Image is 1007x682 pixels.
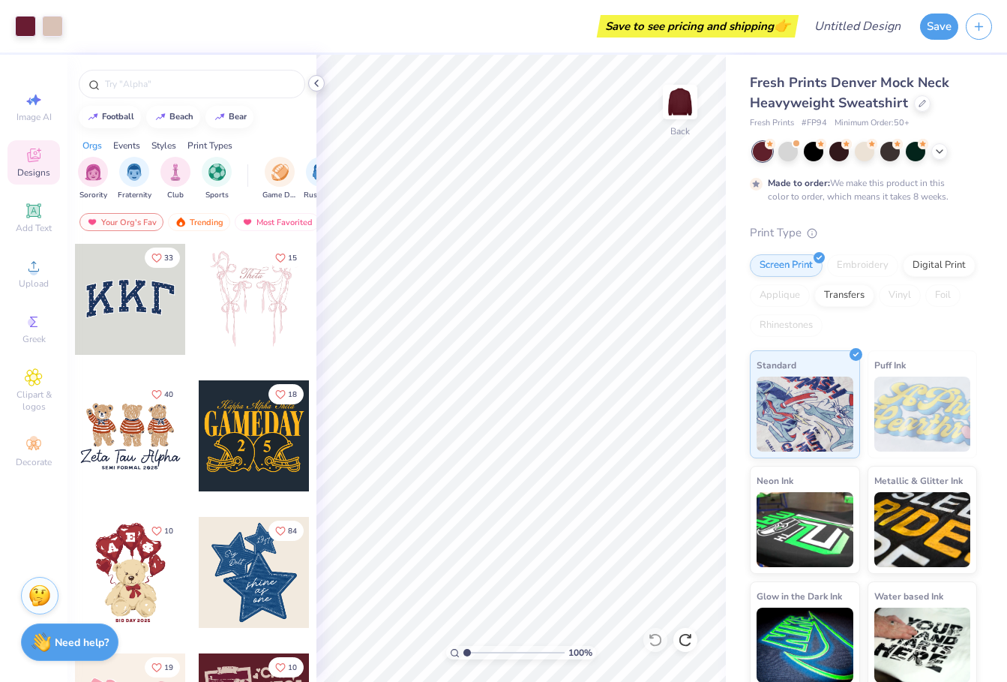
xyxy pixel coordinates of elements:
[118,157,151,201] button: filter button
[164,254,173,262] span: 33
[82,139,102,152] div: Orgs
[757,588,842,604] span: Glow in the Dark Ink
[187,139,232,152] div: Print Types
[874,473,963,488] span: Metallic & Glitter Ink
[304,157,338,201] button: filter button
[262,157,297,201] button: filter button
[160,157,190,201] button: filter button
[835,117,910,130] span: Minimum Order: 50 +
[202,157,232,201] button: filter button
[86,217,98,227] img: most_fav.gif
[113,139,140,152] div: Events
[288,527,297,535] span: 84
[205,106,253,128] button: bear
[85,164,102,181] img: Sorority Image
[768,177,830,189] strong: Made to order:
[164,527,173,535] span: 10
[304,157,338,201] div: filter for Rush & Bid
[920,14,958,40] button: Save
[164,664,173,671] span: 19
[268,657,304,677] button: Like
[241,217,253,227] img: most_fav.gif
[925,284,961,307] div: Foil
[19,278,49,290] span: Upload
[167,164,184,181] img: Club Image
[271,164,289,181] img: Game Day Image
[145,657,180,677] button: Like
[262,190,297,201] span: Game Day
[874,588,943,604] span: Water based Ink
[164,391,173,398] span: 40
[750,254,823,277] div: Screen Print
[79,190,107,201] span: Sorority
[126,164,142,181] img: Fraternity Image
[16,222,52,234] span: Add Text
[268,248,304,268] button: Like
[87,113,99,122] img: trend_line.gif
[757,473,793,488] span: Neon Ink
[268,521,304,541] button: Like
[568,646,592,659] span: 100 %
[78,157,108,201] div: filter for Sorority
[151,139,176,152] div: Styles
[879,284,921,307] div: Vinyl
[802,117,827,130] span: # FP94
[874,377,971,452] img: Puff Ink
[202,157,232,201] div: filter for Sports
[214,113,226,122] img: trend_line.gif
[169,113,193,121] div: beach
[757,377,853,452] img: Standard
[79,213,163,231] div: Your Org's Fav
[229,113,247,121] div: bear
[750,224,977,242] div: Print Type
[665,87,695,117] img: Back
[79,106,141,128] button: football
[874,492,971,567] img: Metallic & Glitter Ink
[145,521,180,541] button: Like
[16,111,52,123] span: Image AI
[208,164,226,181] img: Sports Image
[145,384,180,404] button: Like
[670,125,690,138] div: Back
[22,333,46,345] span: Greek
[160,157,190,201] div: filter for Club
[175,217,187,227] img: trending.gif
[903,254,976,277] div: Digital Print
[17,167,50,179] span: Designs
[146,106,200,128] button: beach
[750,284,810,307] div: Applique
[235,213,319,231] div: Most Favorited
[750,74,949,112] span: Fresh Prints Denver Mock Neck Heavyweight Sweatshirt
[750,314,823,337] div: Rhinestones
[757,492,853,567] img: Neon Ink
[262,157,297,201] div: filter for Game Day
[750,117,794,130] span: Fresh Prints
[118,190,151,201] span: Fraternity
[16,456,52,468] span: Decorate
[774,17,790,35] span: 👉
[288,254,297,262] span: 15
[814,284,874,307] div: Transfers
[874,357,906,373] span: Puff Ink
[288,391,297,398] span: 18
[145,248,180,268] button: Like
[7,389,60,413] span: Clipart & logos
[168,213,230,231] div: Trending
[118,157,151,201] div: filter for Fraternity
[304,190,338,201] span: Rush & Bid
[288,664,297,671] span: 10
[313,164,330,181] img: Rush & Bid Image
[827,254,898,277] div: Embroidery
[102,113,134,121] div: football
[154,113,166,122] img: trend_line.gif
[78,157,108,201] button: filter button
[802,11,913,41] input: Untitled Design
[205,190,229,201] span: Sports
[757,357,796,373] span: Standard
[167,190,184,201] span: Club
[55,635,109,650] strong: Need help?
[768,176,952,203] div: We make this product in this color to order, which means it takes 8 weeks.
[601,15,795,38] div: Save to see pricing and shipping
[268,384,304,404] button: Like
[103,77,295,92] input: Try "Alpha"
